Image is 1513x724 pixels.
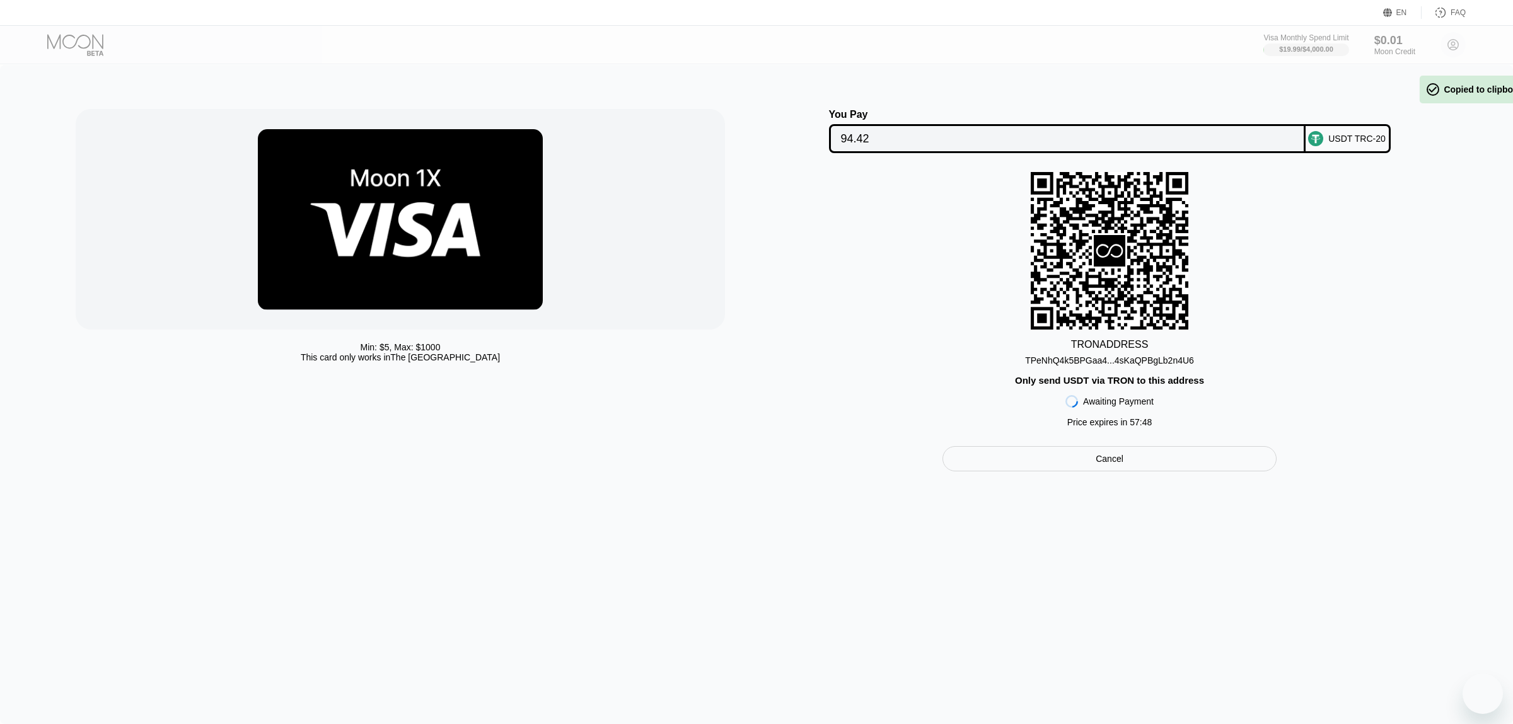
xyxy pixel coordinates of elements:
[1096,453,1123,464] div: Cancel
[1067,417,1152,427] div: Price expires in
[1025,350,1194,365] div: TPeNhQ4k5BPGaa4...4sKaQPBgLb2n4U6
[769,109,1450,153] div: You PayUSDT TRC-20
[1463,674,1503,714] iframe: Button to launch messaging window
[1328,134,1386,144] div: USDT TRC-20
[942,446,1276,471] div: Cancel
[1383,6,1422,19] div: EN
[829,109,1306,120] div: You Pay
[1396,8,1407,17] div: EN
[1263,33,1348,56] div: Visa Monthly Spend Limit$19.99/$4,000.00
[301,352,500,362] div: This card only works in The [GEOGRAPHIC_DATA]
[1425,82,1441,97] span: 
[361,342,441,352] div: Min: $ 5 , Max: $ 1000
[1071,339,1149,350] div: TRON ADDRESS
[1451,8,1466,17] div: FAQ
[1015,375,1204,386] div: Only send USDT via TRON to this address
[1263,33,1348,42] div: Visa Monthly Spend Limit
[1083,396,1154,406] div: Awaiting Payment
[1279,45,1333,53] div: $19.99 / $4,000.00
[1130,417,1152,427] span: 57 : 48
[1422,6,1466,19] div: FAQ
[1025,355,1194,365] div: TPeNhQ4k5BPGaa4...4sKaQPBgLb2n4U6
